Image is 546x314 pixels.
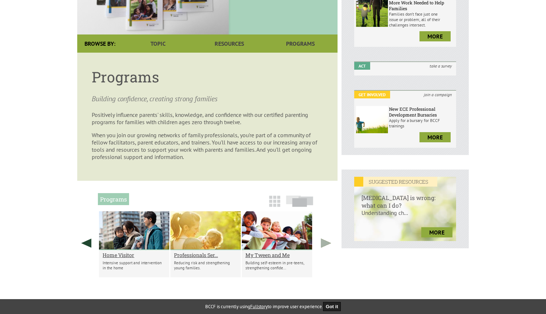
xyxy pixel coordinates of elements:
p: Reducing risk and strengthening young families. [174,260,237,270]
button: Got it [323,302,341,311]
a: more [419,132,451,142]
p: Building self-esteem in pre-teens, strengthening confide... [245,260,309,270]
li: Home Visitor [99,211,169,277]
i: take a survey [425,62,456,70]
em: SUGGESTED RESOURCES [354,177,437,187]
p: When you join our growing networks of family professionals, you're part of a community of fellow ... [92,131,323,160]
a: My Tween and Me [245,252,309,258]
img: slide-icon.png [286,195,313,207]
a: more [419,31,451,41]
a: Professionals Ser... [174,252,237,258]
li: Professionals Serving Young Parents [170,211,241,277]
a: Grid View [267,199,282,211]
div: Browse By: [77,34,123,53]
h6: [MEDICAL_DATA] is wrong: what can I do? [354,187,456,209]
h6: New ECE Professional Development Bursaries [389,106,454,118]
em: Get Involved [354,91,390,98]
p: Apply for a bursary for BCCF trainings [389,118,454,129]
h1: Programs [92,67,323,86]
li: My Tween and Me [242,211,312,277]
em: Act [354,62,370,70]
a: Slide View [284,199,315,211]
p: Positively influence parents' skills, knowledge, and confidence with our certified parenting prog... [92,111,323,126]
a: Resources [194,34,265,53]
a: more [421,227,452,237]
a: Topic [123,34,194,53]
img: grid-icon.png [269,196,280,207]
p: Intensive support and intervention in the home [103,260,166,270]
a: Fullstory [250,303,268,310]
h2: Programs [98,193,129,205]
a: Programs [265,34,336,53]
a: Home Visitor [103,252,166,258]
i: join a campaign [419,91,456,98]
p: Families don’t face just one issue or problem; all of their challenges intersect. [389,11,454,28]
p: Building confidence, creating strong families [92,94,323,104]
p: Understanding ch... [354,209,456,224]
